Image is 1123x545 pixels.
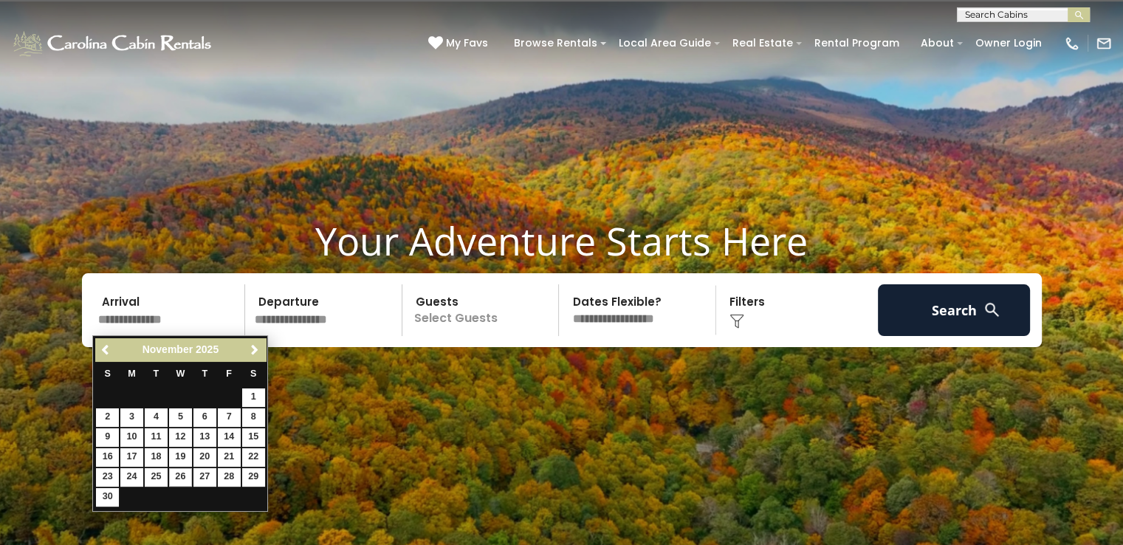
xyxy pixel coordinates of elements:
a: Next [245,340,264,359]
a: Local Area Guide [611,32,718,55]
a: Browse Rentals [506,32,605,55]
img: White-1-1-2.png [11,29,216,58]
a: 29 [242,468,265,487]
a: 10 [120,428,143,447]
a: Rental Program [807,32,907,55]
a: 20 [193,448,216,467]
a: 9 [96,428,119,447]
a: 8 [242,408,265,427]
a: 19 [169,448,192,467]
span: 2025 [196,343,219,355]
span: Tuesday [154,369,159,379]
button: Search [878,284,1031,336]
a: 13 [193,428,216,447]
a: Previous [97,340,115,359]
a: 2 [96,408,119,427]
a: 22 [242,448,265,467]
span: Previous [100,344,112,356]
a: 6 [193,408,216,427]
a: 16 [96,448,119,467]
span: Monday [128,369,136,379]
a: 21 [218,448,241,467]
span: Wednesday [176,369,185,379]
h1: Your Adventure Starts Here [11,218,1112,264]
a: 12 [169,428,192,447]
img: mail-regular-white.png [1096,35,1112,52]
a: 3 [120,408,143,427]
a: 7 [218,408,241,427]
img: phone-regular-white.png [1064,35,1080,52]
a: 26 [169,468,192,487]
a: 14 [218,428,241,447]
a: 5 [169,408,192,427]
a: 28 [218,468,241,487]
a: 18 [145,448,168,467]
span: Saturday [250,369,256,379]
img: search-regular-white.png [983,301,1001,319]
p: Select Guests [407,284,559,336]
a: 30 [96,488,119,507]
span: Thursday [202,369,207,379]
a: Owner Login [968,32,1049,55]
span: My Favs [446,35,488,51]
a: Real Estate [725,32,800,55]
a: About [913,32,961,55]
span: November [142,343,193,355]
a: 27 [193,468,216,487]
a: My Favs [428,35,492,52]
a: 17 [120,448,143,467]
a: 11 [145,428,168,447]
a: 15 [242,428,265,447]
span: Next [249,344,261,356]
a: 23 [96,468,119,487]
a: 25 [145,468,168,487]
img: filter--v1.png [729,314,744,329]
a: 24 [120,468,143,487]
span: Friday [226,369,232,379]
a: 4 [145,408,168,427]
a: 1 [242,388,265,407]
span: Sunday [104,369,110,379]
